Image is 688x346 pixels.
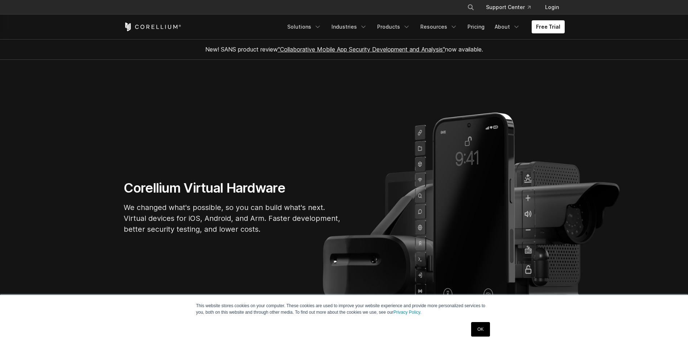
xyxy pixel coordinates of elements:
a: "Collaborative Mobile App Security Development and Analysis" [278,46,445,53]
a: Products [373,20,415,33]
button: Search [464,1,477,14]
a: Resources [416,20,462,33]
a: Pricing [463,20,489,33]
a: Free Trial [532,20,565,33]
a: Solutions [283,20,326,33]
div: Navigation Menu [458,1,565,14]
a: Privacy Policy. [394,310,421,315]
p: This website stores cookies on your computer. These cookies are used to improve your website expe... [196,302,492,316]
a: Support Center [480,1,536,14]
a: About [490,20,524,33]
a: Login [539,1,565,14]
a: OK [471,322,490,337]
span: New! SANS product review now available. [205,46,483,53]
h1: Corellium Virtual Hardware [124,180,341,196]
a: Corellium Home [124,22,181,31]
p: We changed what's possible, so you can build what's next. Virtual devices for iOS, Android, and A... [124,202,341,235]
div: Navigation Menu [283,20,565,33]
a: Industries [327,20,371,33]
